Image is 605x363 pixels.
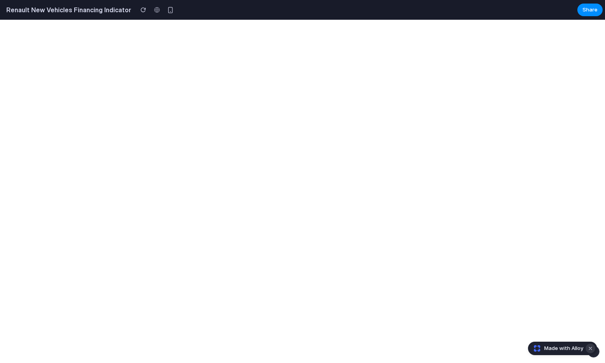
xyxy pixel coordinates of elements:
[3,5,131,15] h2: Renault New Vehicles Financing Indicator
[582,6,597,14] span: Share
[577,4,603,16] button: Share
[528,344,584,352] a: Made with Alloy
[586,344,595,353] button: Dismiss watermark
[544,344,583,352] span: Made with Alloy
